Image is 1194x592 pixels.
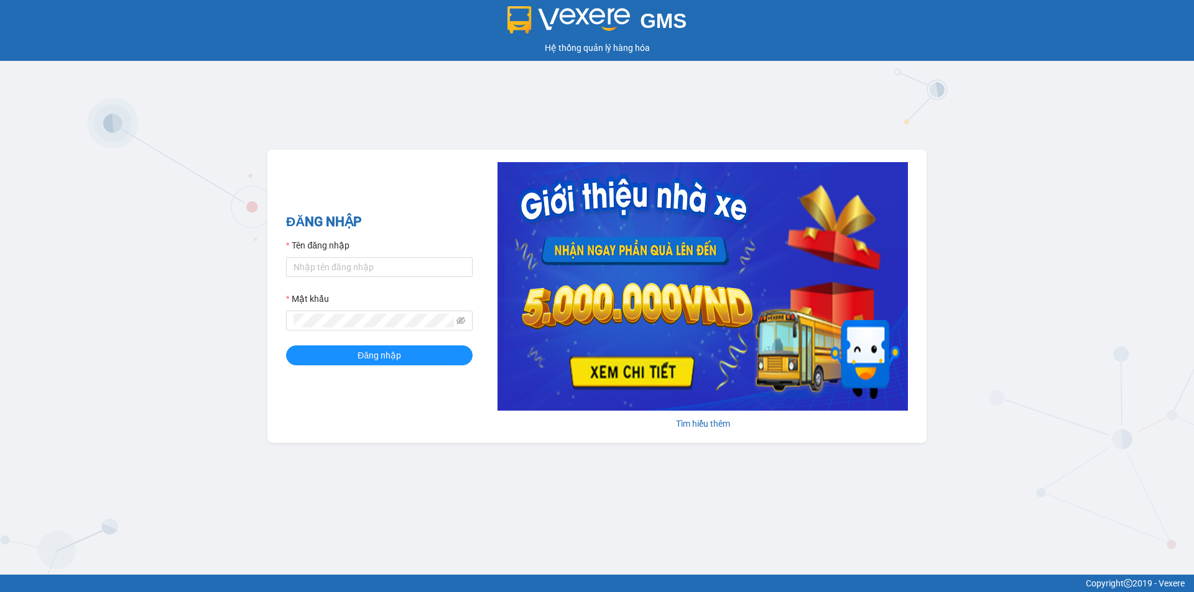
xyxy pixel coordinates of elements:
div: Copyright 2019 - Vexere [9,576,1185,590]
input: Mật khẩu [294,314,454,327]
label: Mật khẩu [286,292,329,306]
input: Tên đăng nhập [286,257,473,277]
label: Tên đăng nhập [286,239,349,252]
div: Hệ thống quản lý hàng hóa [3,41,1191,55]
span: Đăng nhập [358,348,401,362]
span: eye-invisible [456,316,465,325]
img: banner-0 [497,162,908,411]
h2: ĐĂNG NHẬP [286,212,473,232]
span: copyright [1124,579,1132,588]
a: GMS [507,19,687,29]
img: logo 2 [507,6,631,34]
div: Tìm hiểu thêm [497,417,908,430]
span: GMS [640,9,687,32]
button: Đăng nhập [286,345,473,365]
